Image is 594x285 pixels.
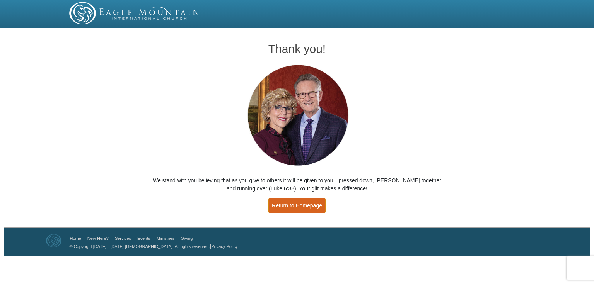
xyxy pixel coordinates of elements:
[115,236,131,241] a: Services
[87,236,109,241] a: New Here?
[157,236,174,241] a: Ministries
[69,2,200,24] img: EMIC
[153,176,442,193] p: We stand with you believing that as you give to others it will be given to you—pressed down, [PER...
[46,234,61,247] img: Eagle Mountain International Church
[268,198,326,213] a: Return to Homepage
[137,236,150,241] a: Events
[240,63,354,169] img: Pastors George and Terri Pearsons
[70,236,81,241] a: Home
[153,42,442,55] h1: Thank you!
[181,236,193,241] a: Giving
[67,242,238,250] p: |
[211,244,237,249] a: Privacy Policy
[70,244,210,249] a: © Copyright [DATE] - [DATE] [DEMOGRAPHIC_DATA]. All rights reserved.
